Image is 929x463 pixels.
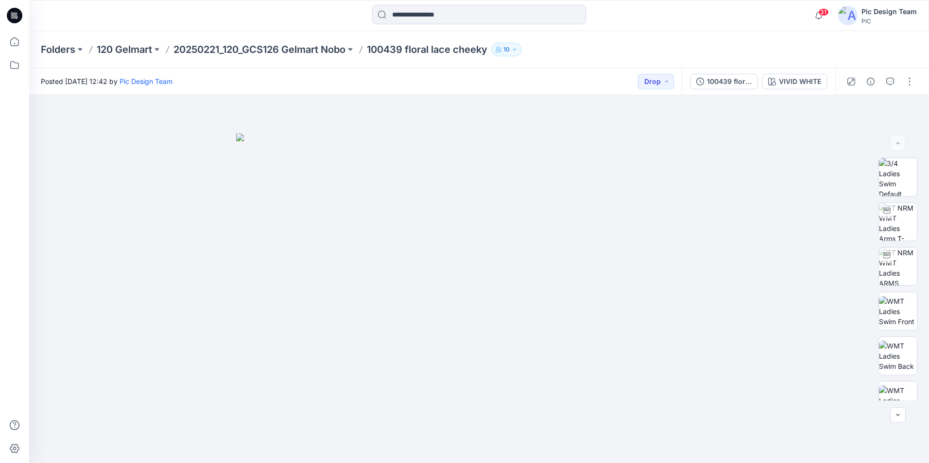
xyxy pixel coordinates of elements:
[762,74,827,89] button: VIVID WHITE
[236,133,722,463] img: eyJhbGciOiJIUzI1NiIsImtpZCI6IjAiLCJzbHQiOiJzZXMiLCJ0eXAiOiJKV1QifQ.eyJkYXRhIjp7InR5cGUiOiJzdG9yYW...
[818,8,829,16] span: 31
[879,248,917,285] img: TT NRM WMT Ladies ARMS DOWN
[879,158,917,196] img: 3/4 Ladies Swim Default
[879,385,917,416] img: WMT Ladies Swim Left
[779,76,821,87] div: VIVID WHITE
[861,17,917,25] div: PIC
[863,74,878,89] button: Details
[690,74,758,89] button: 100439 floral lace cheeky
[707,76,752,87] div: 100439 floral lace cheeky
[173,43,345,56] a: 20250221_120_GCS126 Gelmart Nobo
[491,43,522,56] button: 10
[879,203,917,241] img: TT NRM WMT Ladies Arms T-POSE
[97,43,152,56] a: 120 Gelmart
[120,77,172,85] a: Pic Design Team
[879,341,917,371] img: WMT Ladies Swim Back
[861,6,917,17] div: Pic Design Team
[367,43,487,56] p: 100439 floral lace cheeky
[838,6,858,25] img: avatar
[41,43,75,56] a: Folders
[879,296,917,327] img: WMT Ladies Swim Front
[41,76,172,86] span: Posted [DATE] 12:42 by
[503,44,510,55] p: 10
